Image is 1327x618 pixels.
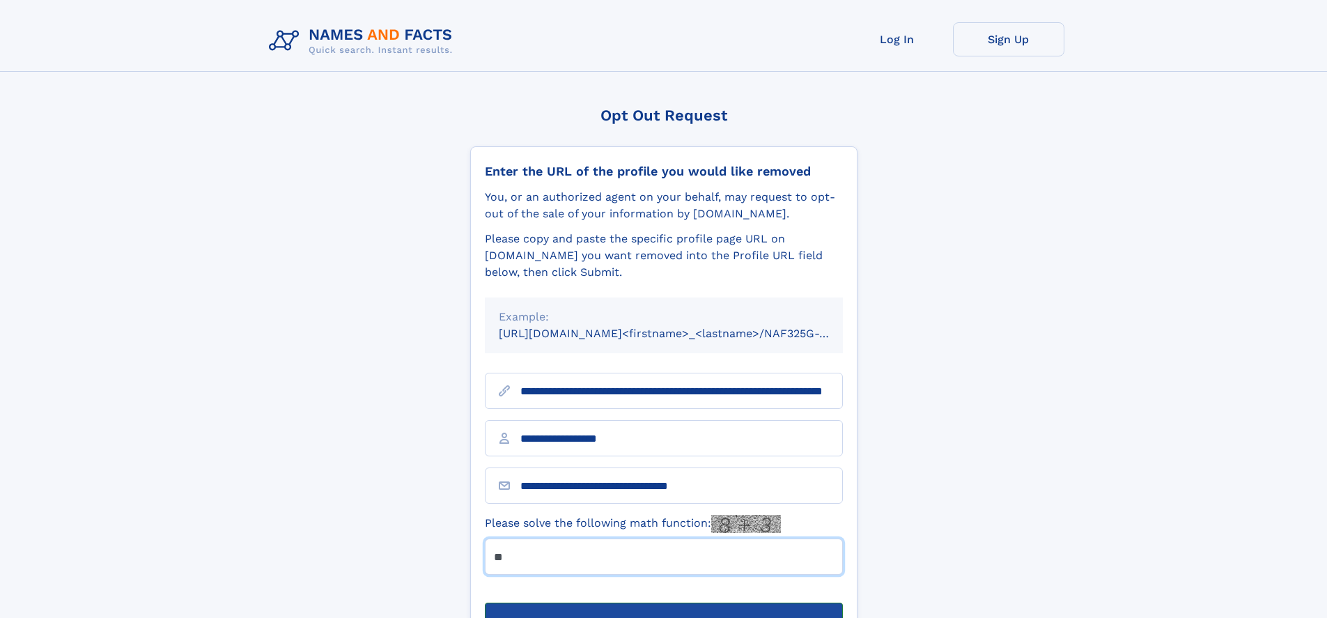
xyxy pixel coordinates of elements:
a: Log In [841,22,953,56]
a: Sign Up [953,22,1064,56]
label: Please solve the following math function: [485,515,781,533]
img: Logo Names and Facts [263,22,464,60]
div: Enter the URL of the profile you would like removed [485,164,843,179]
div: Opt Out Request [470,107,857,124]
small: [URL][DOMAIN_NAME]<firstname>_<lastname>/NAF325G-xxxxxxxx [499,327,869,340]
div: Example: [499,309,829,325]
div: You, or an authorized agent on your behalf, may request to opt-out of the sale of your informatio... [485,189,843,222]
div: Please copy and paste the specific profile page URL on [DOMAIN_NAME] you want removed into the Pr... [485,231,843,281]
